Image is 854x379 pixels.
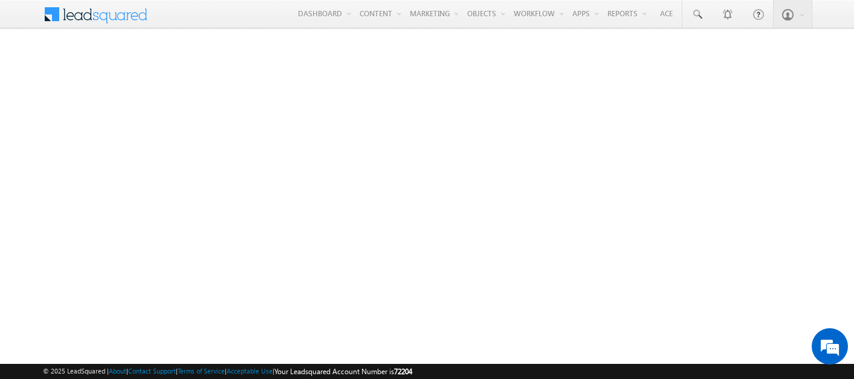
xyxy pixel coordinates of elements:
[274,367,412,376] span: Your Leadsquared Account Number is
[109,367,126,375] a: About
[178,367,225,375] a: Terms of Service
[43,366,412,377] span: © 2025 LeadSquared | | | | |
[227,367,273,375] a: Acceptable Use
[128,367,176,375] a: Contact Support
[394,367,412,376] span: 72204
